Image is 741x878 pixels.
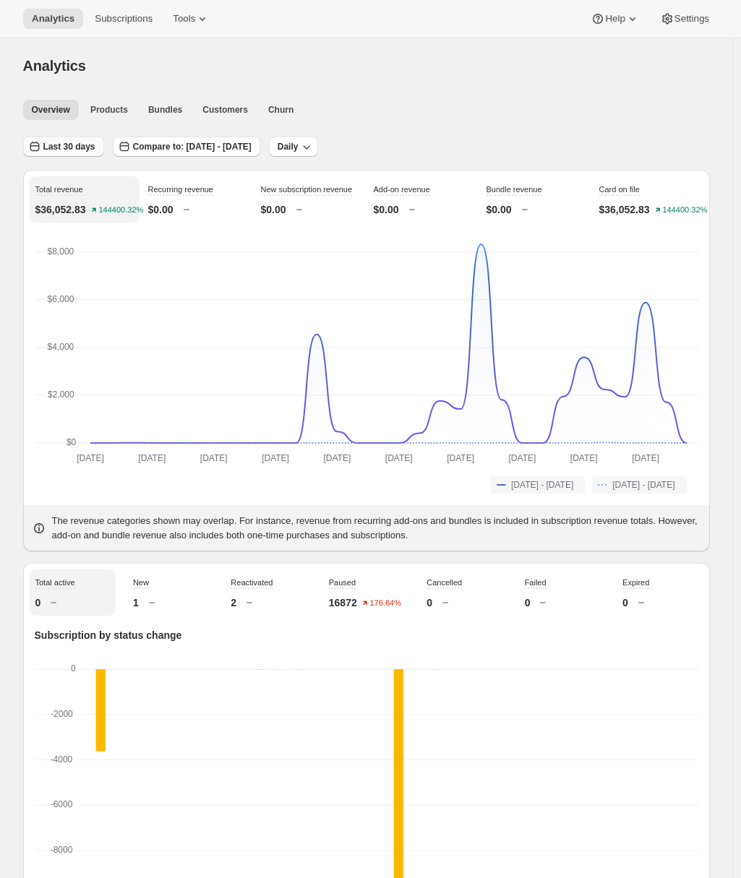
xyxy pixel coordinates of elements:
rect: Paused-3 -3638 [95,669,105,753]
rect: Expired-6 0 [533,669,542,671]
span: Bundle revenue [487,185,542,194]
text: 176.64% [369,599,401,608]
text: [DATE] [77,453,104,463]
rect: Expired-6 0 [194,669,204,671]
rect: Expired-6 0 [215,669,224,671]
rect: Paused-3 -1 [215,671,224,672]
span: Analytics [23,58,86,74]
text: -8000 [50,845,72,855]
button: Tools [164,9,218,29]
rect: Expired-6 0 [592,669,601,671]
rect: Expired-6 0 [135,669,145,671]
p: 0 [622,595,628,610]
text: [DATE] [447,453,474,463]
rect: Expired-6 0 [354,669,363,671]
span: New subscription revenue [261,185,353,194]
span: New [133,578,149,587]
button: Analytics [23,9,83,29]
text: -4000 [50,754,72,765]
text: $2,000 [48,389,74,400]
span: Subscriptions [95,13,153,25]
button: Subscriptions [86,9,161,29]
rect: Expired-6 0 [414,669,423,671]
span: Total revenue [35,185,83,194]
span: Daily [278,141,299,152]
text: [DATE] [262,453,289,463]
p: $36,052.83 [35,202,86,217]
p: $0.00 [148,202,174,217]
rect: Expired-6 0 [95,669,105,671]
span: Expired [622,578,649,587]
rect: Expired-6 0 [493,669,502,671]
text: $4,000 [47,342,74,352]
span: Products [90,104,128,116]
rect: Expired-6 0 [254,669,264,671]
text: [DATE] [323,453,351,463]
rect: Expired-6 0 [374,669,383,671]
text: 144400.32% [662,206,707,215]
span: Failed [525,578,547,587]
span: Compare to: [DATE] - [DATE] [133,141,252,152]
span: Card on file [599,185,640,194]
p: 0 [35,595,41,610]
rect: Expired-6 0 [314,669,323,671]
p: 0 [525,595,531,610]
text: $8,000 [47,246,74,257]
rect: Existing-0 1 [234,669,244,671]
rect: Expired-6 0 [175,669,184,671]
rect: Expired-6 0 [393,669,403,671]
text: -2000 [51,709,73,719]
rect: Expired-6 0 [155,669,164,671]
rect: Paused-3 -1 [334,669,343,671]
rect: Expired-6 0 [573,669,582,671]
span: Customers [202,104,248,116]
rect: Expired-6 0 [274,669,283,671]
p: 16872 [329,595,357,610]
span: Last 30 days [43,141,95,152]
rect: Reactivated-2 1 [234,668,244,669]
text: $6,000 [47,294,74,304]
button: Help [582,9,648,29]
p: $0.00 [261,202,286,217]
rect: Expired-6 0 [116,669,125,671]
p: $0.00 [374,202,399,217]
p: 2 [231,595,236,610]
rect: New-1 1 [194,669,204,671]
text: [DATE] [508,453,536,463]
rect: Expired-6 0 [612,669,621,671]
p: The revenue categories shown may overlap. For instance, revenue from recurring add-ons and bundle... [52,514,701,543]
span: Total active [35,578,75,587]
rect: Expired-6 0 [473,669,482,671]
span: Help [605,13,625,25]
text: [DATE] [632,453,659,463]
span: Add-on revenue [374,185,430,194]
button: [DATE] - [DATE] [592,476,686,494]
span: Churn [268,104,294,116]
rect: Paused-3 -1 [453,669,463,671]
span: Reactivated [231,578,273,587]
rect: Expired-6 0 [453,669,463,671]
rect: Existing-0 1 [215,669,224,671]
rect: Expired-6 0 [433,669,442,671]
text: -6000 [50,799,72,809]
button: Settings [651,9,718,29]
rect: Reactivated-2 1 [194,668,204,669]
rect: Expired-6 0 [552,669,562,671]
button: Compare to: [DATE] - [DATE] [113,137,260,157]
span: Recurring revenue [148,185,214,194]
button: Last 30 days [23,137,104,157]
text: 144400.32% [98,206,143,215]
span: Settings [674,13,709,25]
rect: Expired-6 0 [334,669,343,671]
button: Daily [269,137,319,157]
span: Analytics [32,13,74,25]
rect: Expired-6 0 [294,669,304,671]
p: 1 [133,595,139,610]
span: Cancelled [427,578,462,587]
rect: Paused-3 -1 [314,669,323,671]
rect: Expired-6 0 [651,669,661,671]
span: Paused [329,578,356,587]
span: [DATE] - [DATE] [612,479,674,491]
span: Overview [32,104,70,116]
button: [DATE] - [DATE] [491,476,585,494]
